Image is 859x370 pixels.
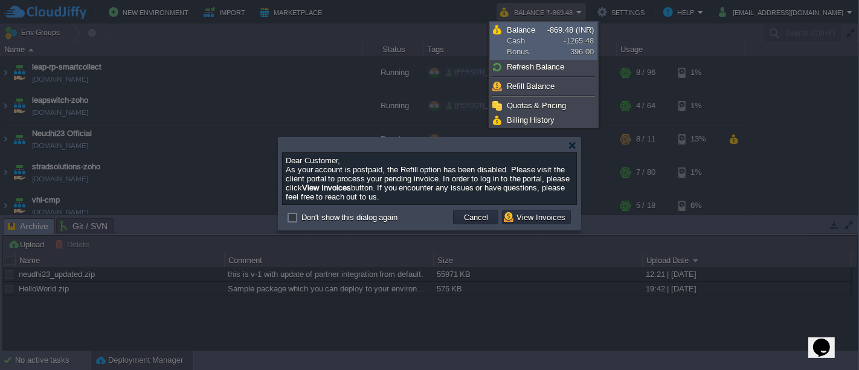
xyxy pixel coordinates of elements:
[301,213,397,222] label: Don't show this dialog again
[547,25,594,56] span: -1265.48 396.00
[460,212,492,222] button: Cancel
[286,156,573,165] p: Dear Customer,
[547,25,594,34] span: -869.48 (INR)
[808,322,847,358] iframe: chat widget
[302,183,351,192] b: View Invoices
[504,212,569,222] button: View Invoices
[286,156,573,201] div: As your account is postpaid, the Refill option has been disabled. Please visit the client portal ...
[491,23,597,59] a: BalanceCashBonus-869.48 (INR)-1265.48396.00
[507,101,566,110] span: Quotas & Pricing
[507,82,555,91] span: Refill Balance
[507,25,535,34] span: Balance
[507,62,565,71] span: Refresh Balance
[507,25,547,57] span: Cash Bonus
[491,99,597,112] a: Quotas & Pricing
[491,114,597,127] a: Billing History
[507,115,555,125] span: Billing History
[491,60,597,74] a: Refresh Balance
[491,80,597,93] a: Refill Balance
